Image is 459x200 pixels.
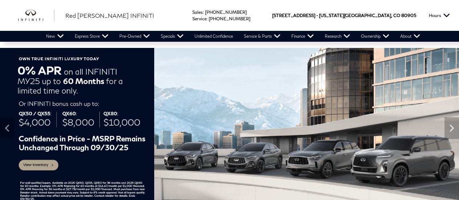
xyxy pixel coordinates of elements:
a: [PHONE_NUMBER] [205,9,247,15]
a: Research [319,31,356,42]
a: Finance [286,31,319,42]
span: : [206,16,208,21]
a: infiniti [18,10,54,21]
span: Red [PERSON_NAME] INFINITI [65,12,154,19]
a: [PHONE_NUMBER] [209,16,250,21]
span: : [203,9,204,15]
a: Unlimited Confidence [189,31,238,42]
a: New [41,31,69,42]
a: About [395,31,426,42]
a: Express Store [69,31,114,42]
a: [STREET_ADDRESS] • [US_STATE][GEOGRAPHIC_DATA], CO 80905 [272,13,416,18]
a: Pre-Owned [114,31,155,42]
span: Service [192,16,206,21]
span: Sales [192,9,203,15]
nav: Main Navigation [41,31,426,42]
a: Specials [155,31,189,42]
a: Ownership [356,31,395,42]
a: Service & Parts [238,31,286,42]
img: INFINITI [18,10,54,21]
a: Red [PERSON_NAME] INFINITI [65,11,154,20]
